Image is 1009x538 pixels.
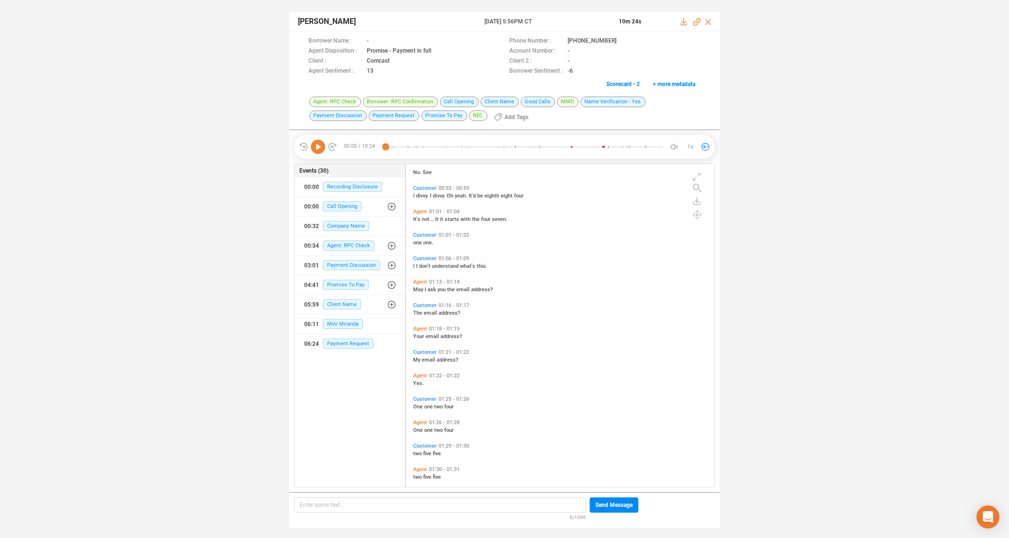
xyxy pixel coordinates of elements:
span: Client 2 : [509,56,563,66]
span: Promise To Pay [323,280,369,290]
span: See [423,169,432,176]
span: 01:01 - 01:04 [427,209,461,215]
button: Send Message [590,497,638,513]
span: eight [501,193,514,199]
span: 13 [367,66,373,77]
span: Scorecard • 2 [606,77,640,92]
span: I [430,193,433,199]
span: Events (30) [299,166,329,175]
span: address? [471,286,493,293]
button: Scorecard • 2 [601,77,645,92]
span: be [477,193,484,199]
span: one. [423,240,433,246]
button: 06:11Mini Miranda [295,315,405,334]
button: 00:34Agent: RPC Check [295,236,405,255]
span: Borrower Sentiment : [509,66,563,77]
button: Add Tags [488,110,534,125]
span: I [425,286,428,293]
button: 00:32Company Name [295,217,405,236]
span: Customer [413,185,437,191]
span: 01:21 - 01:22 [437,349,471,355]
span: - [568,46,570,56]
span: email [456,286,471,293]
span: The [413,310,424,316]
span: understand [432,263,460,269]
span: Send Message [595,497,633,513]
span: it [440,216,445,222]
span: It'd [469,193,477,199]
span: address? [440,333,462,340]
span: two [413,474,423,480]
span: Agent Disposition : [308,46,362,56]
span: yeah. [455,193,469,199]
span: Call Opening [440,97,479,107]
span: Mini Miranda [323,319,363,329]
span: divvy. [416,193,430,199]
span: REC [469,110,487,121]
span: one [424,404,434,410]
span: Yes. [413,380,424,386]
button: 06:24Payment Request [295,334,405,353]
span: 10m 24s [619,18,641,25]
span: Phone Number : [509,36,563,46]
span: Payment Discussion [323,260,380,270]
span: Agent [413,326,427,332]
span: My [413,357,422,363]
span: two [434,427,444,433]
span: 1x [687,139,693,154]
button: 04:41Promise To Pay [295,275,405,295]
span: divvy. [433,193,447,199]
span: Oh [447,193,455,199]
button: 03:01Payment Discussion [295,256,405,275]
span: I [413,263,416,269]
button: 00:00Recording Disclosure [295,177,405,197]
span: Agent [413,373,427,379]
div: 06:24 [304,336,319,351]
div: 00:32 [304,219,319,234]
span: One [413,427,424,433]
span: Borrower Name : [308,36,362,46]
span: Client : [308,56,362,66]
span: Name Verification - Yes [581,97,646,107]
div: 00:34 [304,238,319,253]
button: + more metadata [647,77,701,92]
span: 01:01 - 01:02 [437,232,471,238]
div: 05:59 [304,297,319,312]
button: 05:59Client Name [295,295,405,314]
span: 01:16 - 01:17 [437,302,471,308]
span: email [422,357,437,363]
span: Comcast [367,56,390,66]
span: Promise - Payment in full [367,46,431,56]
span: don't [419,263,432,269]
div: 03:01 [304,258,319,273]
span: Payment Request [369,110,419,121]
span: Agent [413,466,427,472]
span: 01:13 - 01:14 [427,279,461,285]
span: It's [413,216,422,222]
span: 01:30 - 01:31 [427,466,461,472]
span: five [433,474,441,480]
span: the [472,216,481,222]
span: [DATE] 5:56PM CT [484,17,607,26]
div: 00:00 [304,199,319,214]
span: Customer [413,232,437,238]
span: Borrower: RPC Confirmation [363,97,438,107]
div: 04:41 [304,277,319,293]
span: two [413,450,423,457]
span: five [433,450,441,457]
span: four [444,427,454,433]
button: 00:00Call Opening [295,197,405,216]
span: Add Tags [504,110,528,125]
div: 06:11 [304,317,319,332]
span: ask [428,286,438,293]
span: address? [439,310,460,316]
span: four [444,404,454,410]
span: eighth [484,193,501,199]
span: you [438,286,447,293]
span: Call Opening [323,201,362,211]
span: Good Calls [521,97,555,107]
span: Customer [413,349,437,355]
span: one [413,240,423,246]
span: It [435,216,440,222]
span: email [426,333,440,340]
